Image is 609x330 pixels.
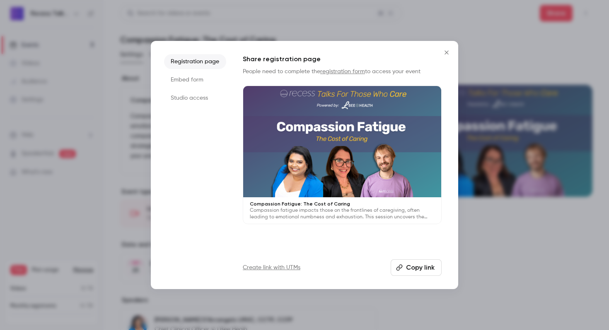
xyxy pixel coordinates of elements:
a: Compassion Fatigue: The Cost of CaringCompassion fatigue impacts those on the frontlines of careg... [243,86,442,224]
button: Copy link [391,259,442,276]
a: registration form [320,69,365,74]
li: Studio access [164,91,226,105]
h1: Share registration page [243,54,442,64]
p: Compassion fatigue impacts those on the frontlines of caregiving, often leading to emotional numb... [250,207,435,220]
p: People need to complete the to access your event [243,67,442,76]
button: Close [438,44,455,61]
a: Create link with UTMs [243,263,300,272]
li: Embed form [164,72,226,87]
li: Registration page [164,54,226,69]
p: Compassion Fatigue: The Cost of Caring [250,201,435,207]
